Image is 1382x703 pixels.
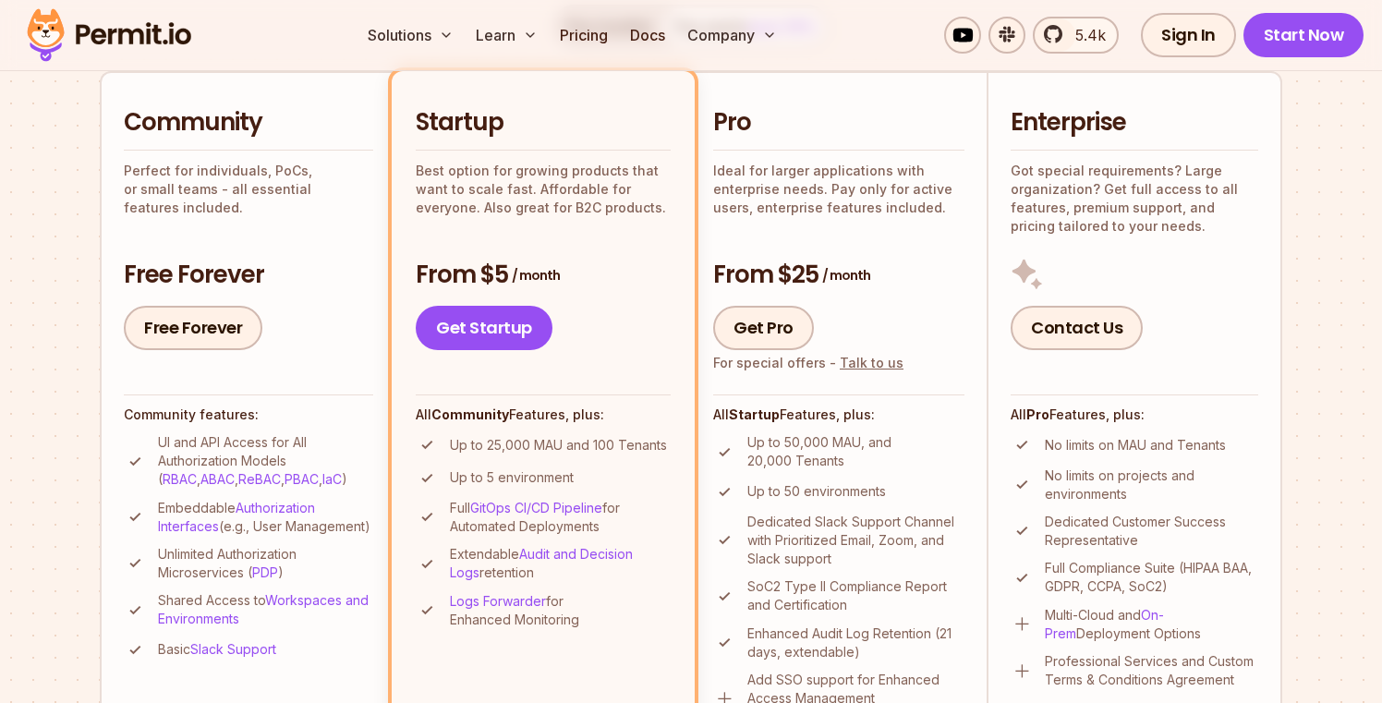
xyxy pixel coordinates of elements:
h2: Pro [713,106,964,139]
img: Permit logo [18,4,200,67]
h3: From $25 [713,259,964,292]
button: Company [680,17,784,54]
p: Full for Automated Deployments [450,499,671,536]
h2: Enterprise [1011,106,1258,139]
span: 5.4k [1064,24,1106,46]
h2: Community [124,106,373,139]
p: Embeddable (e.g., User Management) [158,499,373,536]
p: Up to 50 environments [747,482,886,501]
p: Dedicated Slack Support Channel with Prioritized Email, Zoom, and Slack support [747,513,964,568]
span: / month [512,266,560,285]
a: Get Startup [416,306,552,350]
a: GitOps CI/CD Pipeline [470,500,602,515]
a: Pricing [552,17,615,54]
p: for Enhanced Monitoring [450,592,671,629]
button: Learn [468,17,545,54]
p: Professional Services and Custom Terms & Conditions Agreement [1045,652,1258,689]
a: ABAC [200,471,235,487]
strong: Startup [729,406,780,422]
p: Basic [158,640,276,659]
p: Enhanced Audit Log Retention (21 days, extendable) [747,624,964,661]
p: Shared Access to [158,591,373,628]
p: SoC2 Type II Compliance Report and Certification [747,577,964,614]
p: Perfect for individuals, PoCs, or small teams - all essential features included. [124,162,373,217]
a: RBAC [163,471,197,487]
p: Dedicated Customer Success Representative [1045,513,1258,550]
a: Get Pro [713,306,814,350]
a: Sign In [1141,13,1236,57]
p: Full Compliance Suite (HIPAA BAA, GDPR, CCPA, SoC2) [1045,559,1258,596]
a: Free Forever [124,306,262,350]
a: Logs Forwarder [450,593,546,609]
p: Extendable retention [450,545,671,582]
p: Up to 5 environment [450,468,574,487]
p: Multi-Cloud and Deployment Options [1045,606,1258,643]
a: Slack Support [190,641,276,657]
a: ReBAC [238,471,281,487]
p: Up to 50,000 MAU, and 20,000 Tenants [747,433,964,470]
button: Solutions [360,17,461,54]
h4: Community features: [124,406,373,424]
h2: Startup [416,106,671,139]
a: Audit and Decision Logs [450,546,633,580]
a: Contact Us [1011,306,1143,350]
h4: All Features, plus: [713,406,964,424]
p: No limits on MAU and Tenants [1045,436,1226,455]
a: Authorization Interfaces [158,500,315,534]
h4: All Features, plus: [1011,406,1258,424]
p: No limits on projects and environments [1045,467,1258,503]
h3: From $5 [416,259,671,292]
p: Ideal for larger applications with enterprise needs. Pay only for active users, enterprise featur... [713,162,964,217]
a: Docs [623,17,673,54]
a: PBAC [285,471,319,487]
h4: All Features, plus: [416,406,671,424]
a: 5.4k [1033,17,1119,54]
p: Unlimited Authorization Microservices ( ) [158,545,373,582]
a: Start Now [1243,13,1364,57]
h3: Free Forever [124,259,373,292]
div: For special offers - [713,354,903,372]
a: Talk to us [840,355,903,370]
p: Up to 25,000 MAU and 100 Tenants [450,436,667,455]
a: PDP [252,564,278,580]
span: / month [822,266,870,285]
p: Best option for growing products that want to scale fast. Affordable for everyone. Also great for... [416,162,671,217]
a: IaC [322,471,342,487]
strong: Pro [1026,406,1049,422]
a: On-Prem [1045,607,1164,641]
p: UI and API Access for All Authorization Models ( , , , , ) [158,433,373,489]
strong: Community [431,406,509,422]
p: Got special requirements? Large organization? Get full access to all features, premium support, a... [1011,162,1258,236]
